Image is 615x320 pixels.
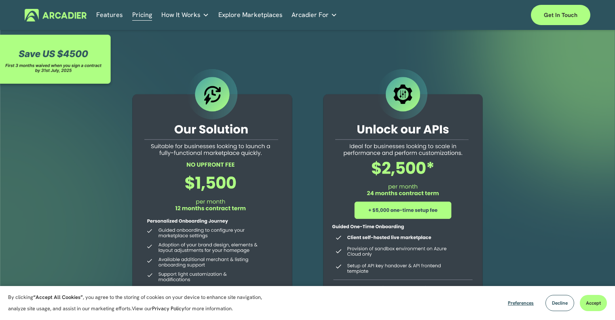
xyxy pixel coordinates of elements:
[132,9,152,21] a: Pricing
[218,9,283,21] a: Explore Marketplaces
[152,305,184,312] a: Privacy Policy
[545,295,574,311] button: Decline
[161,9,201,21] span: How It Works
[531,5,590,25] a: Get in touch
[292,9,337,21] a: folder dropdown
[161,9,209,21] a: folder dropdown
[508,300,534,306] span: Preferences
[292,9,329,21] span: Arcadier For
[8,292,271,314] p: By clicking , you agree to the storing of cookies on your device to enhance site navigation, anal...
[96,9,123,21] a: Features
[502,295,540,311] button: Preferences
[586,300,601,306] span: Accept
[580,295,607,311] button: Accept
[552,300,568,306] span: Decline
[33,294,83,301] strong: “Accept All Cookies”
[25,9,87,21] img: Arcadier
